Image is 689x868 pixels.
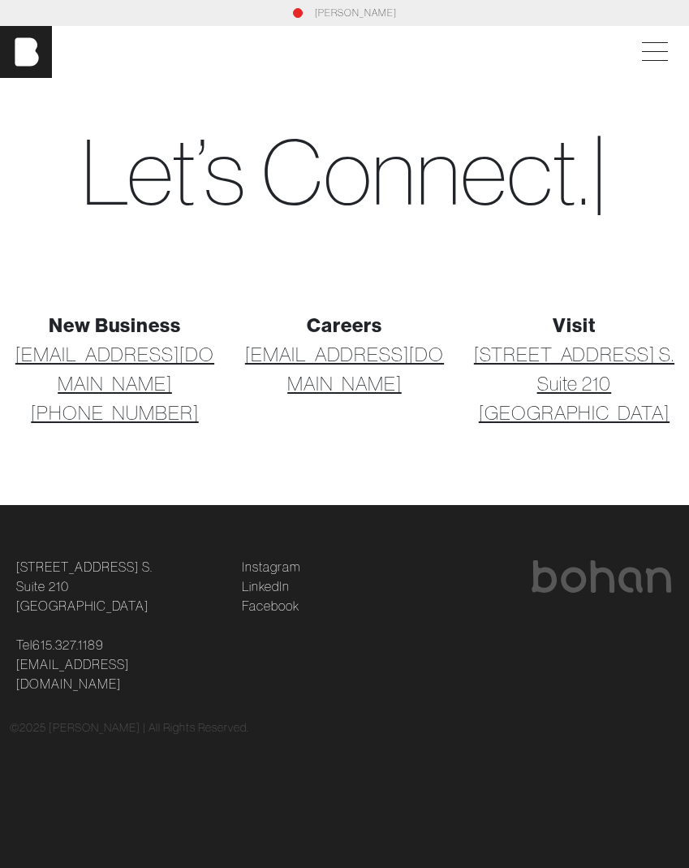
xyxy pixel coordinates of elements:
a: [EMAIL_ADDRESS][DOMAIN_NAME] [239,339,450,398]
a: LinkedIn [242,577,290,596]
span: C o n n e c t . [261,114,590,228]
div: Visit [469,310,679,339]
img: bohan logo [530,560,673,593]
a: [EMAIL_ADDRESS][DOMAIN_NAME] [16,654,222,693]
a: [EMAIL_ADDRESS][DOMAIN_NAME] [10,339,220,398]
a: [STREET_ADDRESS] S.Suite 210[GEOGRAPHIC_DATA] [474,339,674,427]
div: New Business [10,310,220,339]
a: [STREET_ADDRESS] S.Suite 210[GEOGRAPHIC_DATA] [16,557,153,615]
a: [PERSON_NAME] [315,6,397,20]
p: Tel [16,635,222,693]
div: © 2025 [10,719,679,736]
span: Let’s [81,114,246,228]
a: 615.327.1189 [32,635,104,654]
div: Careers [239,310,450,339]
a: Instagram [242,557,300,577]
a: [PHONE_NUMBER] [31,398,198,427]
a: Facebook [242,596,299,615]
p: [PERSON_NAME] | All Rights Reserved. [49,719,249,736]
